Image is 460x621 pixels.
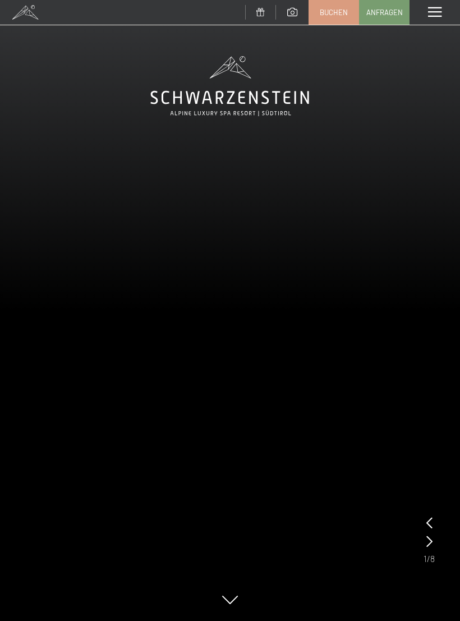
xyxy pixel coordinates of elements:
[360,1,409,24] a: Anfragen
[366,7,403,17] span: Anfragen
[309,1,358,24] a: Buchen
[320,7,348,17] span: Buchen
[424,552,427,565] span: 1
[430,552,435,565] span: 8
[427,552,430,565] span: /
